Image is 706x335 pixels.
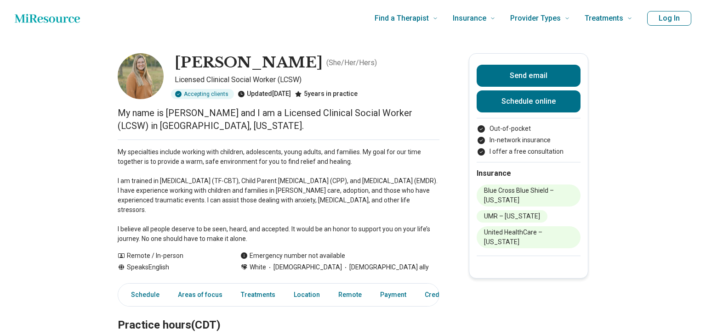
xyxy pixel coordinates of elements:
[118,106,439,132] p: My name is [PERSON_NAME] and I am a Licensed Clinical Social Worker (LCSW) in [GEOGRAPHIC_DATA], ...
[250,262,266,272] span: White
[120,285,165,304] a: Schedule
[477,135,581,145] li: In-network insurance
[375,285,412,304] a: Payment
[477,124,581,134] li: Out-of-pocket
[585,12,623,25] span: Treatments
[118,262,222,272] div: Speaks English
[235,285,281,304] a: Treatments
[477,90,581,112] a: Schedule online
[15,9,80,28] a: Home page
[266,262,342,272] span: [DEMOGRAPHIC_DATA]
[510,12,561,25] span: Provider Types
[240,251,345,261] div: Emergency number not available
[477,147,581,156] li: I offer a free consultation
[238,89,291,99] div: Updated [DATE]
[118,147,439,244] p: My specialties include working with children, adolescents, young adults, and families. My goal fo...
[175,74,439,85] p: Licensed Clinical Social Worker (LCSW)
[375,12,429,25] span: Find a Therapist
[295,89,358,99] div: 5 years in practice
[326,57,377,68] p: ( She/Her/Hers )
[172,285,228,304] a: Areas of focus
[118,251,222,261] div: Remote / In-person
[477,184,581,207] li: Blue Cross Blue Shield – [US_STATE]
[477,210,547,223] li: UMR – [US_STATE]
[477,124,581,156] ul: Payment options
[419,285,465,304] a: Credentials
[118,53,164,99] img: Laura Carpenter, Licensed Clinical Social Worker (LCSW)
[453,12,486,25] span: Insurance
[333,285,367,304] a: Remote
[288,285,325,304] a: Location
[171,89,234,99] div: Accepting clients
[477,65,581,87] button: Send email
[118,296,439,333] h2: Practice hours (CDT)
[477,226,581,248] li: United HealthCare – [US_STATE]
[342,262,429,272] span: [DEMOGRAPHIC_DATA] ally
[647,11,691,26] button: Log In
[175,53,323,73] h1: [PERSON_NAME]
[477,168,581,179] h2: Insurance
